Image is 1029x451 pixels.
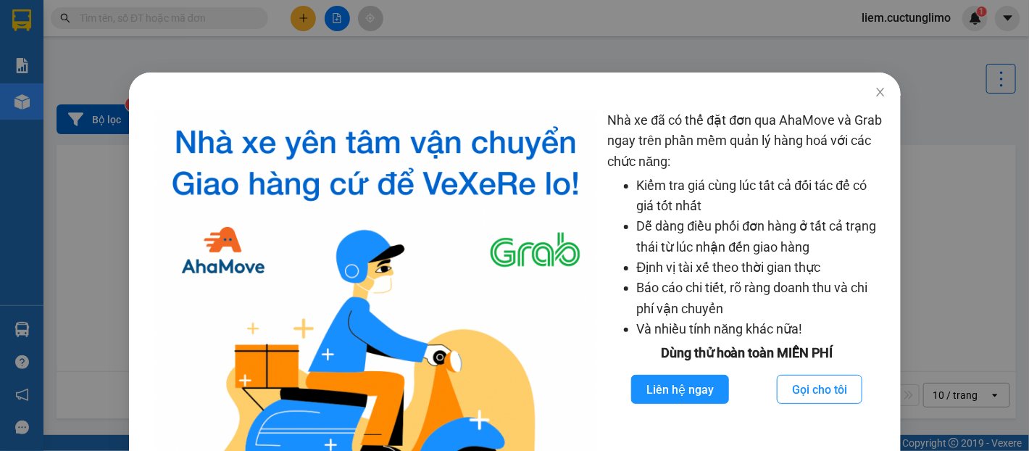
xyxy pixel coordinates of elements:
li: Dễ dàng điều phối đơn hàng ở tất cả trạng thái từ lúc nhận đến giao hàng [636,216,886,257]
li: Kiểm tra giá cùng lúc tất cả đối tác để có giá tốt nhất [636,175,886,217]
span: Liên hệ ngay [646,381,714,399]
button: Close [860,73,901,113]
li: Và nhiều tính năng khác nữa! [636,319,886,339]
li: Báo cáo chi tiết, rõ ràng doanh thu và chi phí vận chuyển [636,278,886,319]
li: Định vị tài xế theo thời gian thực [636,257,886,278]
span: close [875,86,886,98]
span: Gọi cho tôi [792,381,847,399]
button: Gọi cho tôi [777,375,862,404]
div: Dùng thử hoàn toàn MIỄN PHÍ [607,343,886,363]
button: Liên hệ ngay [631,375,729,404]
